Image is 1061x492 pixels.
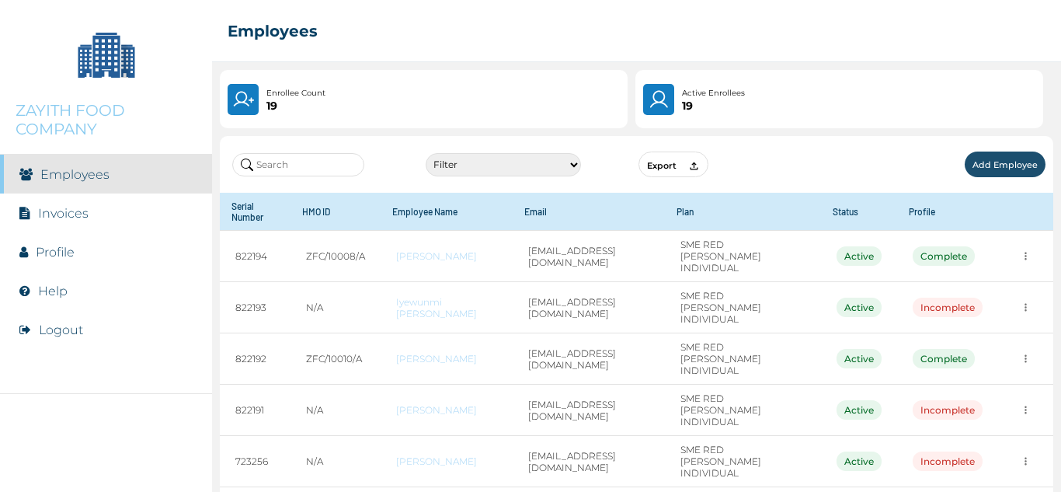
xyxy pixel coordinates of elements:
td: SME RED [PERSON_NAME] INDIVIDUAL [665,333,821,385]
div: Incomplete [913,452,983,471]
td: 822192 [220,333,290,385]
img: User.4b94733241a7e19f64acd675af8f0752.svg [648,89,670,110]
div: Active [837,246,882,266]
button: more [1014,295,1038,319]
td: [EMAIL_ADDRESS][DOMAIN_NAME] [513,333,665,385]
div: Active [837,349,882,368]
a: [PERSON_NAME] [396,404,497,416]
input: Search [232,153,364,176]
th: Plan [665,193,821,231]
td: SME RED [PERSON_NAME] INDIVIDUAL [665,282,821,333]
td: [EMAIL_ADDRESS][DOMAIN_NAME] [513,385,665,436]
div: Complete [913,349,975,368]
div: Incomplete [913,298,983,317]
p: 19 [266,99,325,112]
a: Iyewunmi [PERSON_NAME] [396,296,497,319]
button: more [1014,449,1038,473]
button: more [1014,398,1038,422]
a: [PERSON_NAME] [396,455,497,467]
a: Invoices [38,206,89,221]
div: Complete [913,246,975,266]
td: [EMAIL_ADDRESS][DOMAIN_NAME] [513,436,665,487]
td: N/A [290,436,381,487]
a: Employees [40,167,110,182]
button: Add Employee [965,152,1045,177]
td: SME RED [PERSON_NAME] INDIVIDUAL [665,385,821,436]
td: 723256 [220,436,290,487]
img: Company [68,16,145,93]
td: 822191 [220,385,290,436]
th: Status [821,193,897,231]
img: UserPlus.219544f25cf47e120833d8d8fc4c9831.svg [232,89,254,110]
p: ZAYITH FOOD COMPANY [16,101,197,138]
td: SME RED [PERSON_NAME] INDIVIDUAL [665,436,821,487]
td: [EMAIL_ADDRESS][DOMAIN_NAME] [513,282,665,333]
p: 19 [682,99,745,112]
th: Employee Name [381,193,513,231]
a: Help [38,284,68,298]
td: 822193 [220,282,290,333]
h2: Employees [228,22,318,40]
a: [PERSON_NAME] [396,353,497,365]
div: Incomplete [913,400,983,420]
th: Email [513,193,665,231]
th: HMO ID [290,193,381,231]
td: N/A [290,385,381,436]
div: Active [837,400,882,420]
td: ZFC/10010/A [290,333,381,385]
td: ZFC/10008/A [290,231,381,282]
td: [EMAIL_ADDRESS][DOMAIN_NAME] [513,231,665,282]
a: [PERSON_NAME] [396,250,497,262]
th: Profile [897,193,998,231]
button: more [1014,244,1038,268]
p: Enrollee Count [266,87,325,99]
button: Logout [39,323,83,337]
div: Active [837,452,882,471]
p: Active Enrollees [682,87,745,99]
div: Active [837,298,882,317]
img: RelianceHMO's Logo [16,453,197,476]
a: Profile [36,245,75,260]
button: more [1014,347,1038,371]
td: 822194 [220,231,290,282]
th: Serial Number [220,193,290,231]
td: N/A [290,282,381,333]
button: Export [638,152,708,177]
td: SME RED [PERSON_NAME] INDIVIDUAL [665,231,821,282]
